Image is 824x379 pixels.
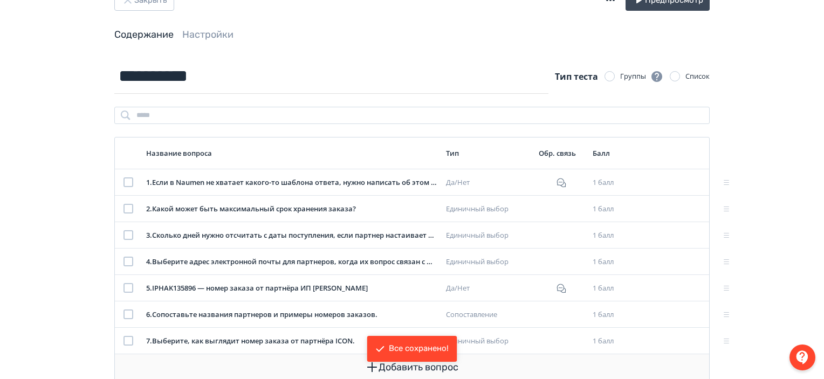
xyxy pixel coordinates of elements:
div: 1 балл [593,257,633,267]
a: Настройки [182,29,234,40]
div: 7 . Выберите, как выглядит номер заказа от партнёра ICON. [146,336,437,347]
div: Да/Нет [446,283,530,294]
span: Тип теста [555,71,598,82]
div: Единичный выбор [446,257,530,267]
div: Сопоставление [446,309,530,320]
div: Тип [446,148,530,158]
div: 3 . Сколько дней нужно отсчитать с даты поступления, если партнер настаивает на продлении срока х... [146,230,437,241]
div: Группы [620,70,663,83]
div: Единичный выбор [446,204,530,215]
div: 4 . Выберите адрес электронной почты для партнеров, когда их вопрос связан с финансами / бухгалте... [146,257,437,267]
div: 1 балл [593,283,633,294]
div: 1 балл [593,336,633,347]
div: Да/Нет [446,177,530,188]
div: 2 . Какой может быть максимальный срок хранения заказа? [146,204,437,215]
div: 1 балл [593,309,633,320]
div: 1 балл [593,230,633,241]
a: Содержание [114,29,174,40]
div: Обр. связь [539,148,584,158]
div: 6 . Сопоставьте названия партнеров и примеры номеров заказов. [146,309,437,320]
div: 5 . IPHAK135896 — номер заказа от партнёра ИП [PERSON_NAME] [146,283,437,294]
div: Название вопроса [146,148,437,158]
div: 1 балл [593,177,633,188]
div: Балл [593,148,633,158]
div: Все сохранено! [389,343,449,354]
div: 1 балл [593,204,633,215]
div: Единичный выбор [446,230,530,241]
div: 1 . Если в Naumen не хватает какого-то шаблона ответа, нужно написать об этом руководителю. [146,177,437,188]
div: Единичный выбор [446,336,530,347]
div: Список [685,71,710,82]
